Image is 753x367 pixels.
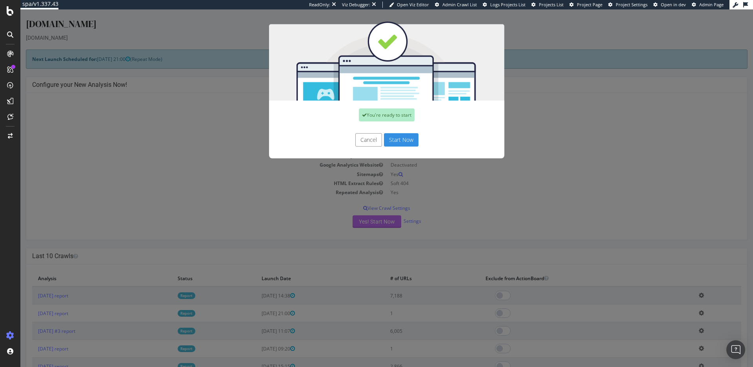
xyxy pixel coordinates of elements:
[726,340,745,359] div: Open Intercom Messenger
[490,2,526,7] span: Logs Projects List
[616,2,648,7] span: Project Settings
[309,2,330,8] div: ReadOnly:
[653,2,686,8] a: Open in dev
[338,99,394,112] div: You're ready to start
[364,124,398,137] button: Start Now
[389,2,429,8] a: Open Viz Editor
[699,2,724,7] span: Admin Page
[442,2,477,7] span: Admin Crawl List
[531,2,564,8] a: Projects List
[539,2,564,7] span: Projects List
[335,124,362,137] button: Cancel
[435,2,477,8] a: Admin Crawl List
[569,2,602,8] a: Project Page
[483,2,526,8] a: Logs Projects List
[249,12,484,91] img: You're all set!
[342,2,370,8] div: Viz Debugger:
[577,2,602,7] span: Project Page
[608,2,648,8] a: Project Settings
[692,2,724,8] a: Admin Page
[397,2,429,7] span: Open Viz Editor
[661,2,686,7] span: Open in dev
